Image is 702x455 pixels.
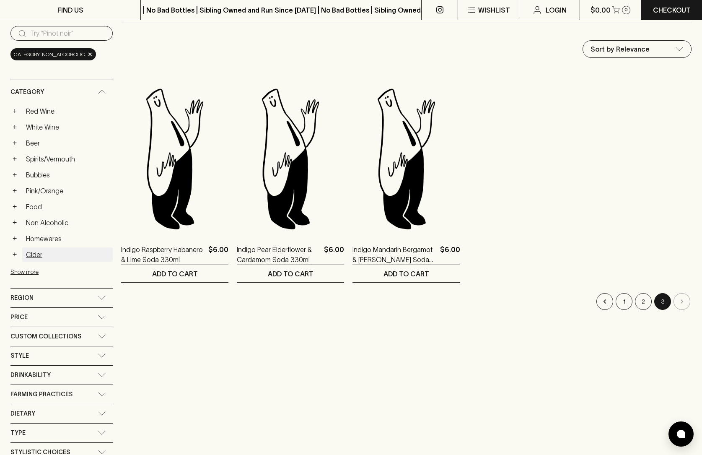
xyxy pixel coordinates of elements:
span: Price [10,312,28,322]
div: Dietary [10,404,113,423]
p: Wishlist [478,5,510,15]
span: Custom Collections [10,331,81,342]
span: × [88,50,93,59]
span: Dietary [10,408,35,419]
span: Category [10,87,44,97]
img: Blackhearts & Sparrows Man [352,85,460,232]
p: $0.00 [591,5,611,15]
div: Category [10,80,113,104]
button: Go to previous page [596,293,613,310]
button: Show more [10,263,120,281]
img: bubble-icon [677,430,685,438]
button: ADD TO CART [237,265,344,282]
button: page 3 [654,293,671,310]
p: $6.00 [324,244,344,265]
button: Go to page 1 [616,293,632,310]
a: Red Wine [22,104,113,118]
button: + [10,139,19,147]
div: Price [10,308,113,327]
button: + [10,250,19,259]
button: ADD TO CART [121,265,228,282]
p: ADD TO CART [152,269,198,279]
button: + [10,218,19,227]
div: Custom Collections [10,327,113,346]
button: ADD TO CART [352,265,460,282]
button: Go to page 2 [635,293,652,310]
div: Farming Practices [10,385,113,404]
span: Farming Practices [10,389,73,400]
div: Type [10,424,113,442]
span: Drinkability [10,370,51,380]
div: Drinkability [10,366,113,385]
button: + [10,203,19,211]
p: Sort by Relevance [591,44,650,54]
a: Beer [22,136,113,150]
p: $6.00 [208,244,228,265]
nav: pagination navigation [121,293,692,310]
span: Style [10,351,29,361]
button: + [10,107,19,115]
span: Category: non_alcoholic [14,50,85,59]
a: Indigo Mandarin Bergamot & [PERSON_NAME] Soda 330ml [352,244,436,265]
a: White Wine [22,120,113,134]
div: Region [10,289,113,307]
div: Sort by Relevance [583,41,691,57]
a: Bubbles [22,168,113,182]
button: + [10,187,19,195]
input: Try “Pinot noir” [31,27,106,40]
button: + [10,234,19,243]
p: ADD TO CART [383,269,429,279]
button: + [10,155,19,163]
div: Style [10,346,113,365]
a: Pink/Orange [22,184,113,198]
p: Login [546,5,567,15]
p: $6.00 [440,244,460,265]
span: Type [10,428,26,438]
a: Indigo Pear Elderflower & Cardamom Soda 330ml [237,244,321,265]
span: Region [10,293,34,303]
a: Homewares [22,231,113,246]
img: Blackhearts & Sparrows Man [237,85,344,232]
button: + [10,123,19,131]
p: 0 [624,8,628,12]
button: + [10,171,19,179]
p: ADD TO CART [268,269,313,279]
p: FIND US [57,5,83,15]
a: Non Alcoholic [22,216,113,230]
a: Spirits/Vermouth [22,152,113,166]
p: Checkout [653,5,691,15]
img: Blackhearts & Sparrows Man [121,85,228,232]
a: Food [22,200,113,214]
a: Cider [22,247,113,262]
a: Indigo Raspberry Habanero & Lime Soda 330ml [121,244,205,265]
